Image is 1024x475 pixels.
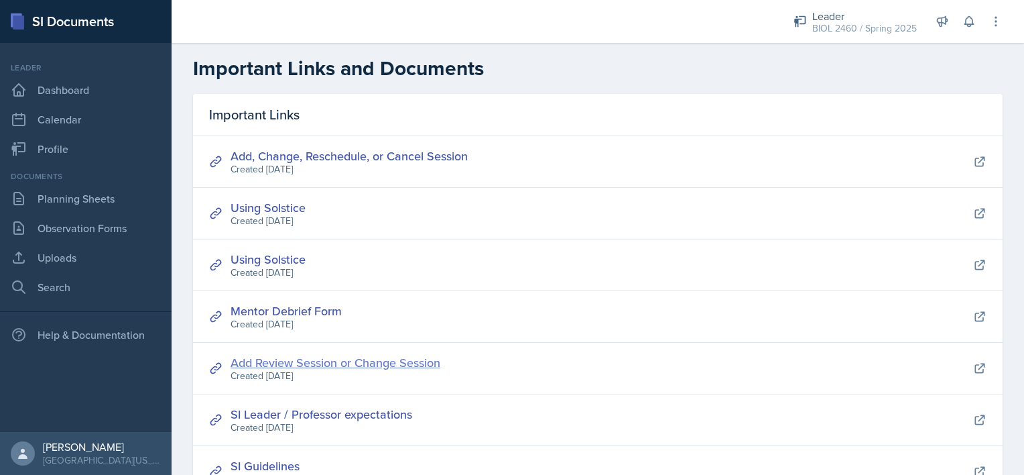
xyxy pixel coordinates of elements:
[231,162,468,176] div: Created [DATE]
[231,251,306,268] a: Using Solstice
[5,244,166,271] a: Uploads
[231,199,306,216] a: Using Solstice
[231,266,306,280] div: Created [DATE]
[5,321,166,348] div: Help & Documentation
[231,354,440,371] a: Add Review Session or Change Session
[5,185,166,212] a: Planning Sheets
[812,21,917,36] div: BIOL 2460 / Spring 2025
[231,317,342,331] div: Created [DATE]
[231,214,306,228] div: Created [DATE]
[231,303,342,319] a: Mentor Debrief Form
[231,458,300,474] a: SI Guidelines
[5,170,166,182] div: Documents
[193,56,1003,81] h2: Important Links and Documents
[5,62,166,74] div: Leader
[43,454,161,467] div: [GEOGRAPHIC_DATA][US_STATE]
[231,406,412,423] a: SI Leader / Professor expectations
[5,274,166,301] a: Search
[209,105,300,125] span: Important Links
[812,8,917,24] div: Leader
[5,76,166,103] a: Dashboard
[5,215,166,242] a: Observation Forms
[231,148,468,164] a: Add, Change, Reschedule, or Cancel Session
[231,369,440,383] div: Created [DATE]
[43,440,161,454] div: [PERSON_NAME]
[5,106,166,133] a: Calendar
[5,136,166,162] a: Profile
[231,421,412,435] div: Created [DATE]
